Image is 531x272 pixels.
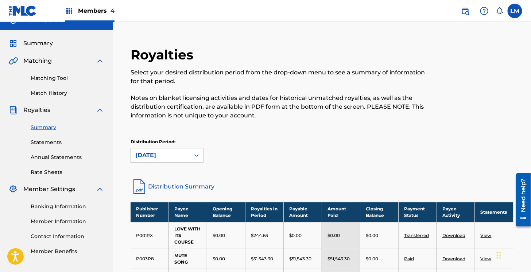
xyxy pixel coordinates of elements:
[135,151,186,160] div: [DATE]
[31,89,104,97] a: Match History
[31,248,104,255] a: Member Benefits
[65,7,74,15] img: Top Rightsholders
[96,185,104,194] img: expand
[131,202,169,222] th: Publisher Number
[511,170,531,229] iframe: Resource Center
[481,256,492,261] a: View
[31,168,104,176] a: Rate Sheets
[360,202,399,222] th: Closing Balance
[508,4,522,18] div: User Menu
[496,7,503,15] div: Notifications
[481,233,492,238] a: View
[169,249,207,269] td: MUTE SONG
[23,185,75,194] span: Member Settings
[289,256,311,262] p: $51,543.30
[442,233,465,238] a: Download
[366,256,378,262] p: $0.00
[23,106,50,114] span: Royalties
[31,74,104,82] a: Matching Tool
[207,202,245,222] th: Opening Balance
[131,94,426,120] p: Notes on blanket licensing activities and dates for historical unmatched royalties, as well as th...
[461,7,470,15] img: search
[245,202,284,222] th: Royalties in Period
[442,256,465,261] a: Download
[23,57,52,65] span: Matching
[404,233,429,238] a: Transferred
[437,202,475,222] th: Payee Activity
[31,139,104,146] a: Statements
[9,185,18,194] img: Member Settings
[31,124,104,131] a: Summary
[327,232,340,239] p: $0.00
[9,57,18,65] img: Matching
[480,7,489,15] img: help
[31,233,104,240] a: Contact Information
[475,202,513,222] th: Statements
[497,244,501,266] div: Drag
[251,256,273,262] p: $51,543.30
[78,7,115,15] span: Members
[289,232,302,239] p: $0.00
[213,232,225,239] p: $0.00
[96,57,104,65] img: expand
[322,202,360,222] th: Amount Paid
[9,39,53,48] a: SummarySummary
[9,5,37,16] img: MLC Logo
[404,256,414,261] a: Paid
[96,106,104,114] img: expand
[9,39,18,48] img: Summary
[131,222,169,249] td: P001RX
[477,4,492,18] div: Help
[31,154,104,161] a: Annual Statements
[495,237,531,272] iframe: Chat Widget
[131,139,204,145] p: Distribution Period:
[327,256,350,262] p: $51,543.30
[251,232,268,239] p: $244.63
[366,232,378,239] p: $0.00
[131,178,513,195] a: Distribution Summary
[169,222,207,249] td: LOVE WITH ITS COURSE
[399,202,437,222] th: Payment Status
[284,202,322,222] th: Payable Amount
[169,202,207,222] th: Payee Name
[131,68,426,86] p: Select your desired distribution period from the drop-down menu to see a summary of information f...
[131,178,148,195] img: distribution-summary-pdf
[9,106,18,114] img: Royalties
[458,4,473,18] a: Public Search
[31,218,104,225] a: Member Information
[31,203,104,210] a: Banking Information
[131,249,169,269] td: P003P8
[213,256,225,262] p: $0.00
[23,39,53,48] span: Summary
[111,7,115,14] span: 4
[131,47,197,63] h2: Royalties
